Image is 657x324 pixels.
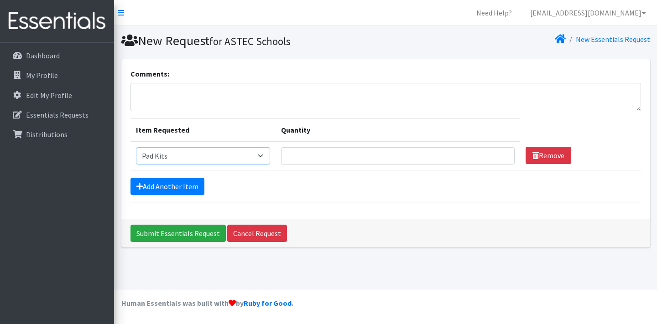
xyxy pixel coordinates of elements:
[4,86,110,104] a: Edit My Profile
[26,110,89,119] p: Essentials Requests
[26,71,58,80] p: My Profile
[276,118,520,141] th: Quantity
[130,225,226,242] input: Submit Essentials Request
[26,51,60,60] p: Dashboard
[130,68,169,79] label: Comments:
[4,66,110,84] a: My Profile
[4,106,110,124] a: Essentials Requests
[469,4,519,22] a: Need Help?
[523,4,653,22] a: [EMAIL_ADDRESS][DOMAIN_NAME]
[244,298,292,308] a: Ruby for Good
[130,178,204,195] a: Add Another Item
[4,6,110,36] img: HumanEssentials
[121,298,293,308] strong: Human Essentials was built with by .
[526,147,571,164] a: Remove
[4,125,110,144] a: Distributions
[121,33,382,49] h1: New Request
[576,35,650,44] a: New Essentials Request
[130,118,276,141] th: Item Requested
[4,46,110,65] a: Dashboard
[26,91,72,100] p: Edit My Profile
[227,225,287,242] a: Cancel Request
[26,130,68,139] p: Distributions
[209,35,291,48] small: for ASTEC Schools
